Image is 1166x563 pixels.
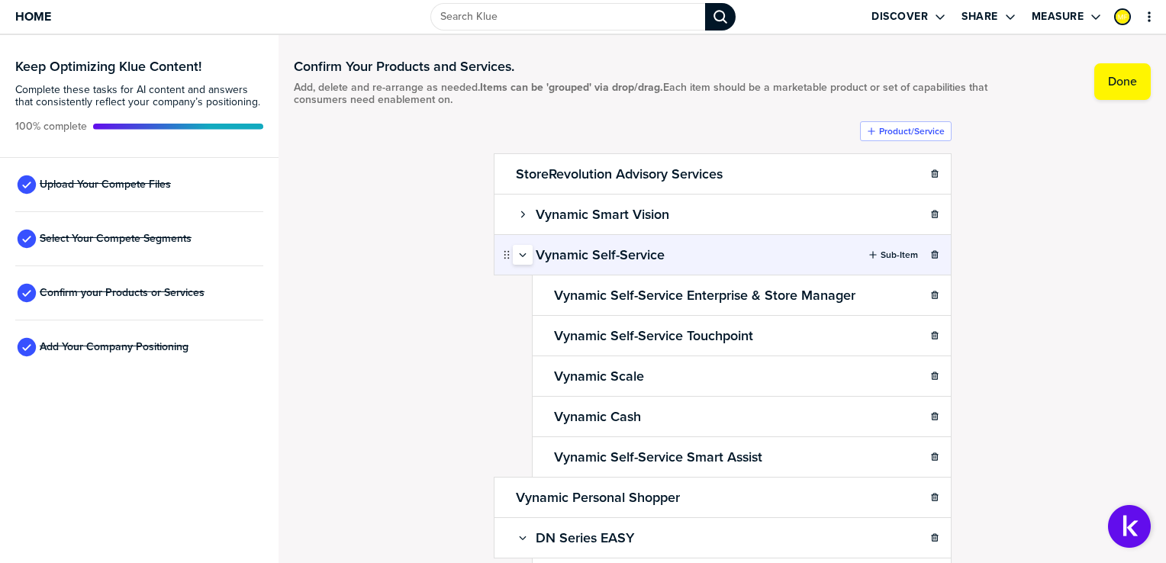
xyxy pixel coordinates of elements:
h2: DN Series EASY [533,527,637,549]
div: Maico Ferreira [1114,8,1131,25]
button: Sub-Item [862,245,925,265]
li: Vynamic Cash [494,396,952,437]
div: Search Klue [705,3,736,31]
label: Share [961,10,998,24]
span: Select Your Compete Segments [40,233,192,245]
h2: Vynamic Self-Service Enterprise & Store Manager [551,285,858,306]
h2: Vynamic Self-Service Touchpoint [551,325,756,346]
span: Active [15,121,87,133]
li: StoreRevolution Advisory Services [494,153,952,195]
h2: Vynamic Scale [551,365,647,387]
label: Discover [871,10,928,24]
span: Home [15,10,51,23]
span: Add Your Company Positioning [40,341,188,353]
li: Vynamic Smart Vision [494,194,952,235]
li: Vynamic Scale [494,355,952,397]
input: Search Klue [430,3,705,31]
li: Vynamic Self-Service Smart Assist [494,436,952,478]
span: Upload Your Compete Files [40,179,171,191]
h2: Vynamic Personal Shopper [513,487,683,508]
button: Done [1094,63,1151,100]
a: Edit Profile [1113,7,1132,27]
button: Product/Service [860,121,952,141]
span: Add, delete and re-arrange as needed. Each item should be a marketable product or set of capabili... [294,82,1009,106]
li: DN Series EASY [494,517,952,558]
label: Product/Service [879,125,945,137]
button: Open Support Center [1108,505,1151,548]
span: Complete these tasks for AI content and answers that consistently reflect your company’s position... [15,84,263,108]
label: Done [1108,74,1137,89]
h2: Vynamic Smart Vision [533,204,672,225]
h2: Vynamic Self-Service Smart Assist [551,446,765,468]
img: 781207ed1481c00c65955b44c3880d9b-sml.png [1116,10,1129,24]
h2: StoreRevolution Advisory Services [513,163,726,185]
li: Vynamic Personal Shopper [494,477,952,518]
li: Vynamic Self-Service Touchpoint [494,315,952,356]
label: Sub-Item [881,249,918,261]
h3: Keep Optimizing Klue Content! [15,60,263,73]
li: Vynamic Self-ServiceSub-Item [494,234,952,275]
h2: Vynamic Cash [551,406,644,427]
strong: Items can be 'grouped' via drop/drag. [480,79,663,95]
span: Confirm your Products or Services [40,287,205,299]
h2: Vynamic Self-Service [533,244,668,265]
h1: Confirm Your Products and Services. [294,57,1009,76]
li: Vynamic Self-Service Enterprise & Store Manager [494,275,952,316]
label: Measure [1032,10,1084,24]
